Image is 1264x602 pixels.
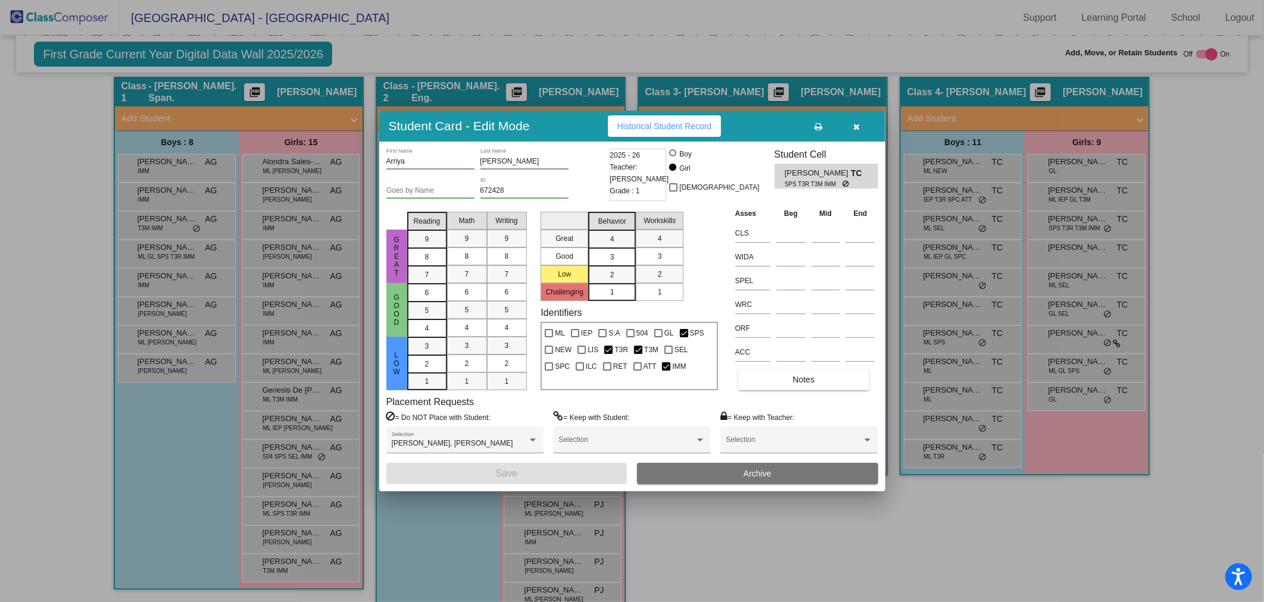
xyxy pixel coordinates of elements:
[610,252,614,262] span: 3
[735,296,770,313] input: assessment
[555,326,565,340] span: ML
[636,326,648,340] span: 504
[465,287,469,297] span: 6
[637,463,878,484] button: Archive
[644,215,676,226] span: Workskills
[658,251,662,262] span: 3
[679,180,759,195] span: [DEMOGRAPHIC_DATA]
[738,369,869,390] button: Notes
[658,287,662,297] span: 1
[675,343,688,357] span: SEL
[773,207,809,220] th: Beg
[505,305,509,315] span: 5
[658,233,662,244] span: 4
[613,359,628,374] span: RET
[851,167,867,180] span: TC
[610,149,641,161] span: 2025 - 26
[610,161,669,185] span: Teacher: [PERSON_NAME]
[465,322,469,333] span: 4
[505,287,509,297] span: 6
[720,411,794,423] label: = Keep with Teacher:
[505,251,509,262] span: 8
[425,305,429,316] span: 5
[617,121,712,131] span: Historical Student Record
[425,341,429,352] span: 3
[610,234,614,244] span: 4
[505,322,509,333] span: 4
[842,207,878,220] th: End
[775,149,878,160] h3: Student Cell
[809,207,843,220] th: Mid
[495,215,517,226] span: Writing
[386,411,491,423] label: = Do NOT Place with Student:
[391,236,402,277] span: Great
[425,234,429,244] span: 9
[425,376,429,387] span: 1
[505,269,509,280] span: 7
[735,272,770,290] input: assessment
[610,185,640,197] span: Grade : 1
[391,293,402,327] span: Good
[610,269,614,280] span: 2
[644,343,658,357] span: T3M
[785,180,842,189] span: SPS T3R T3M IMM
[505,233,509,244] span: 9
[608,326,620,340] span: S:A
[389,118,530,133] h3: Student Card - Edit Mode
[425,252,429,262] span: 8
[505,376,509,387] span: 1
[414,216,441,227] span: Reading
[465,340,469,351] span: 3
[391,351,402,376] span: Low
[732,207,773,220] th: Asses
[614,343,628,357] span: T3R
[555,359,570,374] span: SPC
[664,326,674,340] span: GL
[690,326,704,340] span: SPS
[658,269,662,280] span: 2
[672,359,686,374] span: IMM
[425,323,429,334] span: 4
[425,269,429,280] span: 7
[586,359,597,374] span: ILC
[793,375,815,384] span: Notes
[553,411,629,423] label: = Keep with Student:
[465,376,469,387] span: 1
[505,340,509,351] span: 3
[735,319,770,337] input: assessment
[735,248,770,266] input: assessment
[465,305,469,315] span: 5
[386,463,628,484] button: Save
[505,358,509,369] span: 2
[610,287,614,297] span: 1
[744,469,772,478] span: Archive
[541,307,582,318] label: Identifiers
[679,149,692,159] div: Boy
[465,233,469,244] span: 9
[496,468,517,478] span: Save
[644,359,657,374] span: ATT
[581,326,592,340] span: IEP
[679,163,691,174] div: Girl
[465,269,469,280] span: 7
[386,187,475,195] input: goes by name
[459,215,475,226] span: Math
[465,251,469,262] span: 8
[735,343,770,361] input: assessment
[555,343,572,357] span: NEW
[588,343,598,357] span: LIS
[392,439,513,447] span: [PERSON_NAME], [PERSON_NAME]
[386,396,475,407] label: Placement Requests
[480,187,569,195] input: Enter ID
[465,358,469,369] span: 2
[735,224,770,242] input: assessment
[425,359,429,369] span: 2
[785,167,851,180] span: [PERSON_NAME]
[608,115,722,137] button: Historical Student Record
[598,216,626,227] span: Behavior
[425,287,429,298] span: 6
